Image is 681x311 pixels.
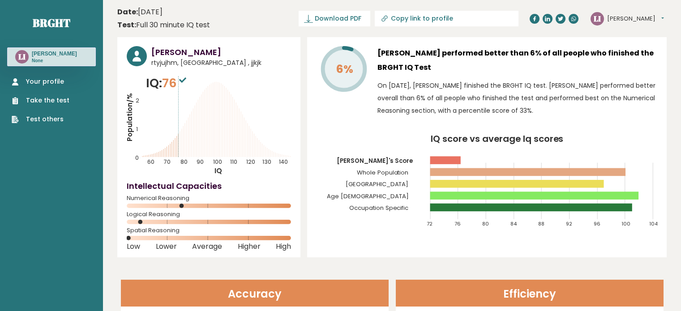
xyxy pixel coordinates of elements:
[607,14,664,23] button: [PERSON_NAME]
[117,20,136,30] b: Test:
[538,220,544,227] tspan: 88
[151,58,291,68] span: rtyjujhm, [GEOGRAPHIC_DATA] , jjkjk
[230,158,237,166] tspan: 110
[337,157,413,165] tspan: [PERSON_NAME]'s Score
[127,213,291,216] span: Logical Reasoning
[32,58,77,64] p: None
[594,13,601,23] text: LI
[336,61,353,77] tspan: 6%
[125,93,134,141] tspan: Population/%
[117,7,138,17] b: Date:
[127,180,291,192] h4: Intellectual Capacities
[377,46,657,75] h3: [PERSON_NAME] performed better than 6% of all people who finished the BRGHT IQ Test
[33,16,70,30] a: Brght
[454,220,461,227] tspan: 76
[127,229,291,232] span: Spatial Reasoning
[262,158,271,166] tspan: 130
[148,158,155,166] tspan: 60
[238,245,261,248] span: Higher
[18,51,26,62] text: LI
[135,154,139,162] tspan: 0
[12,115,69,124] a: Test others
[146,74,188,92] p: IQ:
[12,96,69,105] a: Take the test
[162,75,188,91] span: 76
[594,220,600,227] tspan: 96
[279,158,288,166] tspan: 140
[299,11,370,26] a: Download PDF
[377,79,657,117] p: On [DATE], [PERSON_NAME] finished the BRGHT IQ test. [PERSON_NAME] performed better overall than ...
[136,97,139,104] tspan: 2
[197,158,204,166] tspan: 90
[357,168,409,177] tspan: Whole Population
[213,158,222,166] tspan: 100
[349,204,409,212] tspan: Occupation Specific
[650,220,659,227] tspan: 104
[396,280,664,307] header: Efficiency
[276,245,291,248] span: High
[164,158,171,166] tspan: 70
[12,77,69,86] a: Your profile
[622,220,631,227] tspan: 100
[180,158,188,166] tspan: 80
[431,132,564,145] tspan: IQ score vs average Iq scores
[510,220,517,227] tspan: 84
[117,20,210,30] div: Full 30 minute IQ test
[327,192,409,200] tspan: Age [DEMOGRAPHIC_DATA]
[151,46,291,58] h3: [PERSON_NAME]
[346,180,409,188] tspan: [GEOGRAPHIC_DATA]
[214,166,222,175] tspan: IQ
[483,220,489,227] tspan: 80
[156,245,177,248] span: Lower
[121,280,389,307] header: Accuracy
[136,125,138,133] tspan: 1
[117,7,163,17] time: [DATE]
[192,245,222,248] span: Average
[566,220,572,227] tspan: 92
[246,158,255,166] tspan: 120
[32,50,77,57] h3: [PERSON_NAME]
[127,196,291,200] span: Numerical Reasoning
[427,220,433,227] tspan: 72
[127,245,140,248] span: Low
[315,14,361,23] span: Download PDF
